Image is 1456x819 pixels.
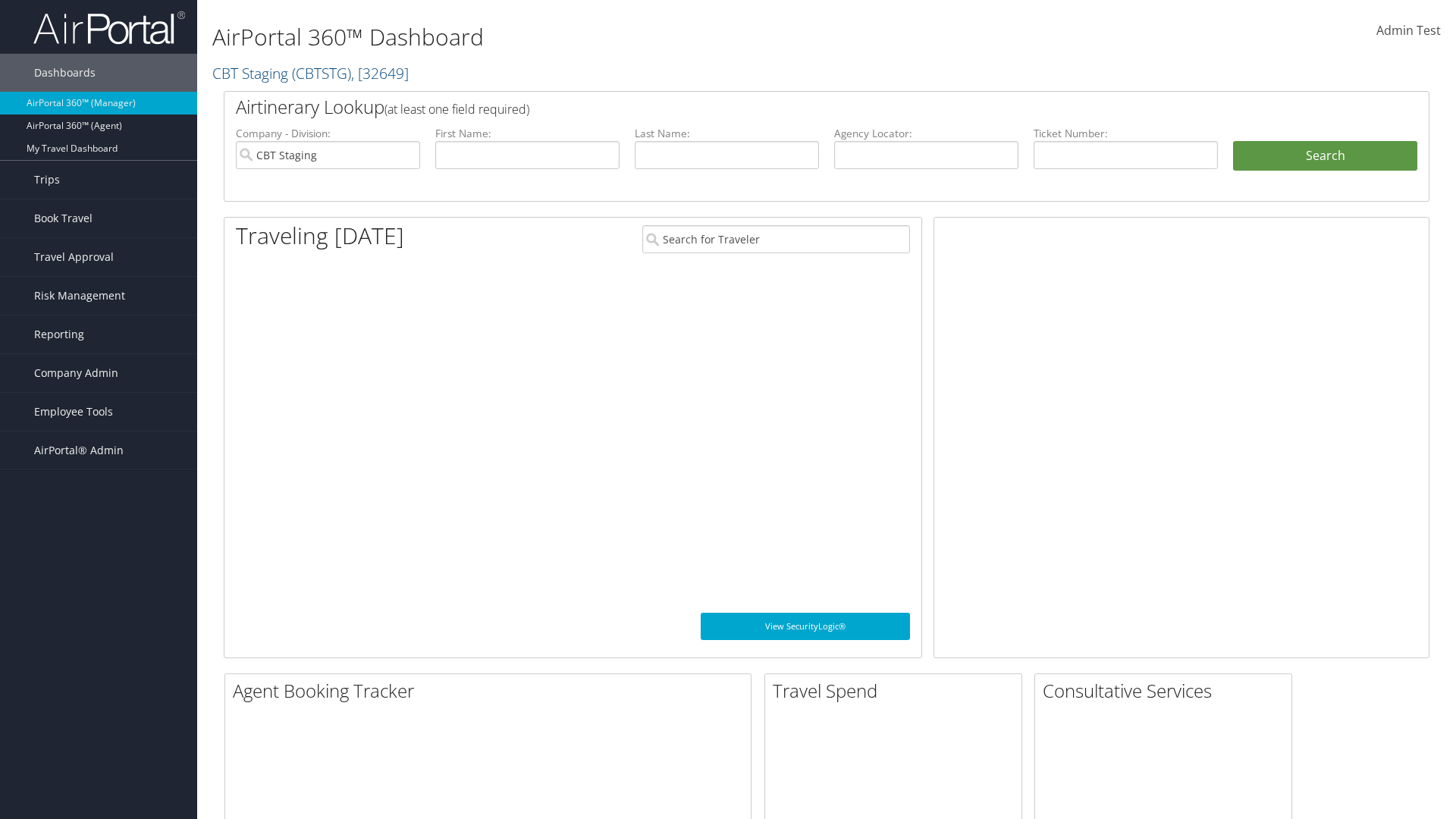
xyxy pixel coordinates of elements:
a: Admin Test [1376,8,1441,55]
h2: Agent Booking Tracker [233,678,751,704]
span: Trips [34,161,60,199]
span: , [ 32649 ] [351,63,409,83]
label: First Name: [435,126,620,141]
h1: Traveling [DATE] [236,220,404,252]
span: Travel Approval [34,238,114,276]
h2: Consultative Services [1043,678,1291,704]
h1: AirPortal 360™ Dashboard [212,21,1031,53]
span: AirPortal® Admin [34,431,124,469]
span: Admin Test [1376,22,1441,39]
h2: Travel Spend [773,678,1021,704]
a: CBT Staging [212,63,409,83]
label: Agency Locator: [834,126,1018,141]
h2: Airtinerary Lookup [236,94,1317,120]
span: ( CBTSTG ) [292,63,351,83]
input: Search for Traveler [642,225,910,253]
span: (at least one field required) [384,101,529,118]
a: View SecurityLogic® [701,613,910,640]
span: Reporting [34,315,84,353]
span: Dashboards [34,54,96,92]
span: Employee Tools [34,393,113,431]
span: Company Admin [34,354,118,392]
label: Last Name: [635,126,819,141]
label: Ticket Number: [1034,126,1218,141]
img: airportal-logo.png [33,10,185,45]
span: Book Travel [34,199,93,237]
button: Search [1233,141,1417,171]
span: Risk Management [34,277,125,315]
label: Company - Division: [236,126,420,141]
